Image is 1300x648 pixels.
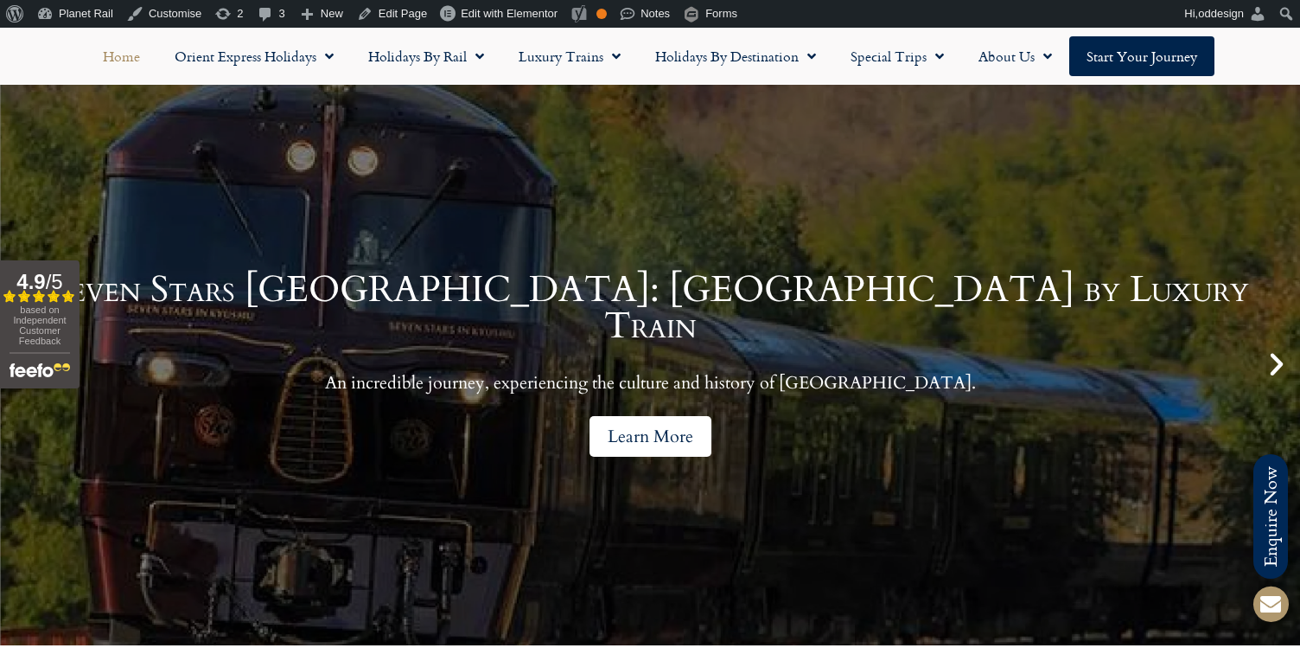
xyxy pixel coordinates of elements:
[1198,7,1244,20] span: oddesign
[833,36,961,76] a: Special Trips
[961,36,1069,76] a: About Us
[638,36,833,76] a: Holidays by Destination
[589,416,711,457] a: Learn More
[1069,36,1214,76] a: Start your Journey
[351,36,501,76] a: Holidays by Rail
[461,7,558,20] span: Edit with Elementor
[43,372,1257,394] p: An incredible journey, experiencing the culture and history of [GEOGRAPHIC_DATA].
[596,9,607,19] div: OK
[1262,350,1291,379] div: Next slide
[43,272,1257,344] h1: Seven Stars [GEOGRAPHIC_DATA]: [GEOGRAPHIC_DATA] by Luxury Train
[9,36,1291,76] nav: Menu
[501,36,638,76] a: Luxury Trains
[157,36,351,76] a: Orient Express Holidays
[86,36,157,76] a: Home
